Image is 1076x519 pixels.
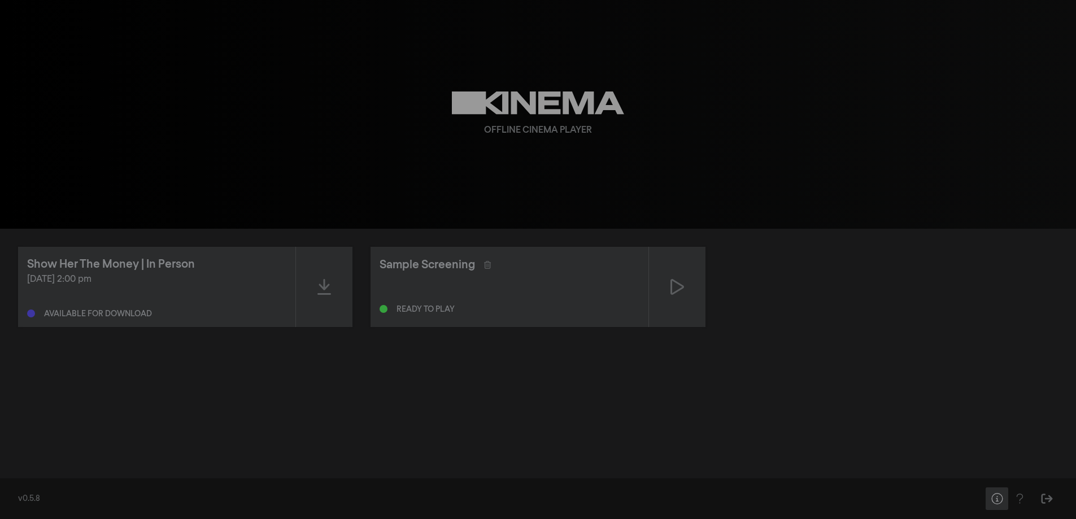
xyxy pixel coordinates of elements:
div: Ready to play [397,306,455,313]
div: Show Her The Money | In Person [27,256,195,273]
div: Available for download [44,310,152,318]
button: Help [986,487,1008,510]
div: Offline Cinema Player [484,124,592,137]
div: [DATE] 2:00 pm [27,273,286,286]
div: v0.5.8 [18,493,963,505]
button: Help [1008,487,1031,510]
div: Sample Screening [380,256,475,273]
button: Sign Out [1035,487,1058,510]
